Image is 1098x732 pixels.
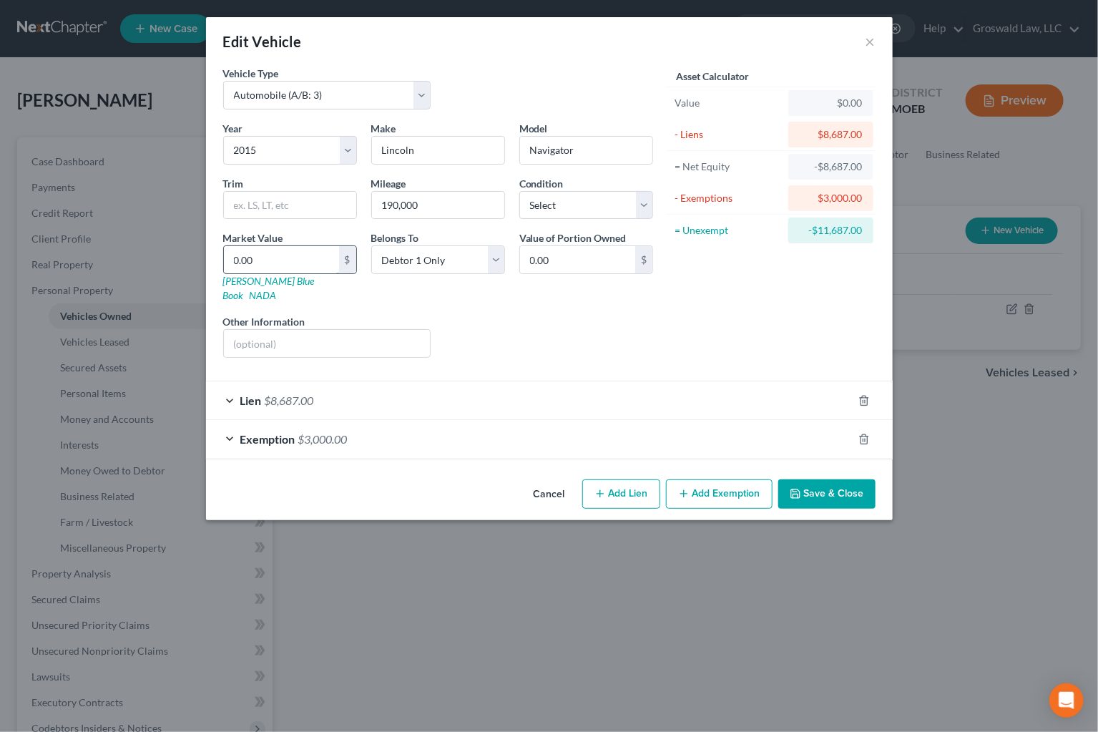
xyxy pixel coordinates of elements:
label: Mileage [371,176,406,191]
div: -$8,687.00 [800,160,862,174]
div: Open Intercom Messenger [1049,683,1084,718]
button: Add Lien [582,479,660,509]
label: Model [519,121,548,136]
span: Exemption [240,432,295,446]
div: = Net Equity [675,160,783,174]
div: - Liens [675,127,783,142]
input: ex. Altima [520,137,652,164]
label: Other Information [223,314,305,329]
input: -- [372,192,504,219]
div: $8,687.00 [800,127,862,142]
span: Belongs To [371,232,419,244]
div: - Exemptions [675,191,783,205]
input: 0.00 [520,246,635,273]
div: Value [675,96,783,110]
label: Condition [519,176,564,191]
input: ex. Nissan [372,137,504,164]
span: Make [371,122,396,135]
label: Market Value [223,230,283,245]
label: Trim [223,176,244,191]
span: $8,687.00 [265,394,314,407]
div: $0.00 [800,96,862,110]
div: = Unexempt [675,223,783,238]
div: $3,000.00 [800,191,862,205]
div: $ [635,246,652,273]
label: Value of Portion Owned [519,230,627,245]
button: × [866,33,876,50]
span: $3,000.00 [298,432,348,446]
a: [PERSON_NAME] Blue Book [223,275,315,301]
button: Save & Close [778,479,876,509]
div: $ [339,246,356,273]
label: Asset Calculator [676,69,749,84]
div: Edit Vehicle [223,31,302,52]
input: (optional) [224,330,431,357]
label: Vehicle Type [223,66,279,81]
a: NADA [250,289,277,301]
input: 0.00 [224,246,339,273]
span: Lien [240,394,262,407]
div: -$11,687.00 [800,223,862,238]
label: Year [223,121,243,136]
button: Cancel [522,481,577,509]
input: ex. LS, LT, etc [224,192,356,219]
button: Add Exemption [666,479,773,509]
